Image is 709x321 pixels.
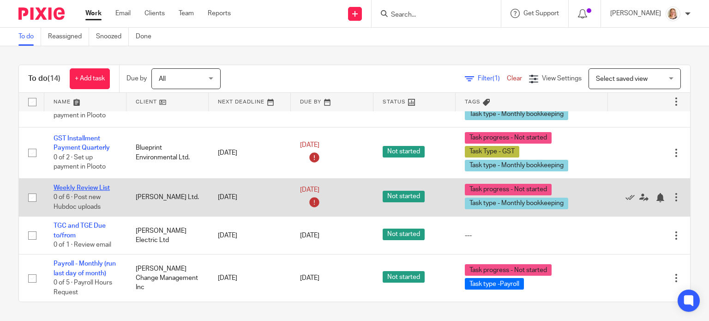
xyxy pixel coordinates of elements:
[85,9,102,18] a: Work
[465,198,568,209] span: Task type - Monthly bookkeeping
[625,193,639,202] a: Mark as done
[300,187,319,193] span: [DATE]
[465,109,568,120] span: Task type - Monthly bookkeeping
[159,76,166,82] span: All
[300,275,319,281] span: [DATE]
[383,146,425,157] span: Not started
[115,9,131,18] a: Email
[666,6,680,21] img: Screenshot%202025-09-16%20114050.png
[493,75,500,82] span: (1)
[18,28,41,46] a: To do
[465,146,519,157] span: Task Type - GST
[209,254,291,302] td: [DATE]
[48,28,89,46] a: Reassigned
[465,278,524,290] span: Task type -Payroll
[465,231,599,240] div: ---
[28,74,60,84] h1: To do
[126,74,147,83] p: Due by
[478,75,507,82] span: Filter
[610,9,661,18] p: [PERSON_NAME]
[96,28,129,46] a: Snoozed
[54,194,101,210] span: 0 of 6 · Post new Hubdoc uploads
[383,271,425,283] span: Not started
[596,76,648,82] span: Select saved view
[70,68,110,89] a: + Add task
[465,132,552,144] span: Task progress - Not started
[136,28,158,46] a: Done
[465,99,481,104] span: Tags
[126,254,209,302] td: [PERSON_NAME] Change Management Inc
[54,135,110,151] a: GST Installment Payment Quarterly
[48,75,60,82] span: (14)
[209,178,291,216] td: [DATE]
[54,185,110,191] a: Weekly Review List
[542,75,582,82] span: View Settings
[18,7,65,20] img: Pixie
[54,242,111,248] span: 0 of 1 · Review email
[209,217,291,254] td: [DATE]
[300,232,319,239] span: [DATE]
[390,11,473,19] input: Search
[383,229,425,240] span: Not started
[383,191,425,202] span: Not started
[54,223,106,238] a: TGC and TGE Due to/from
[126,178,209,216] td: [PERSON_NAME] Ltd.
[179,9,194,18] a: Team
[208,9,231,18] a: Reports
[465,160,568,171] span: Task type - Monthly bookkeeping
[54,260,116,276] a: Payroll - Monthly (run last day of month)
[144,9,165,18] a: Clients
[523,10,559,17] span: Get Support
[465,184,552,195] span: Task progress - Not started
[54,279,112,296] span: 0 of 5 · Payroll Hours Request
[209,127,291,178] td: [DATE]
[126,217,209,254] td: [PERSON_NAME] Electric Ltd
[54,154,106,170] span: 0 of 2 · Set up payment in Plooto
[126,127,209,178] td: Blueprint Environmental Ltd.
[300,142,319,149] span: [DATE]
[507,75,522,82] a: Clear
[465,264,552,276] span: Task progress - Not started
